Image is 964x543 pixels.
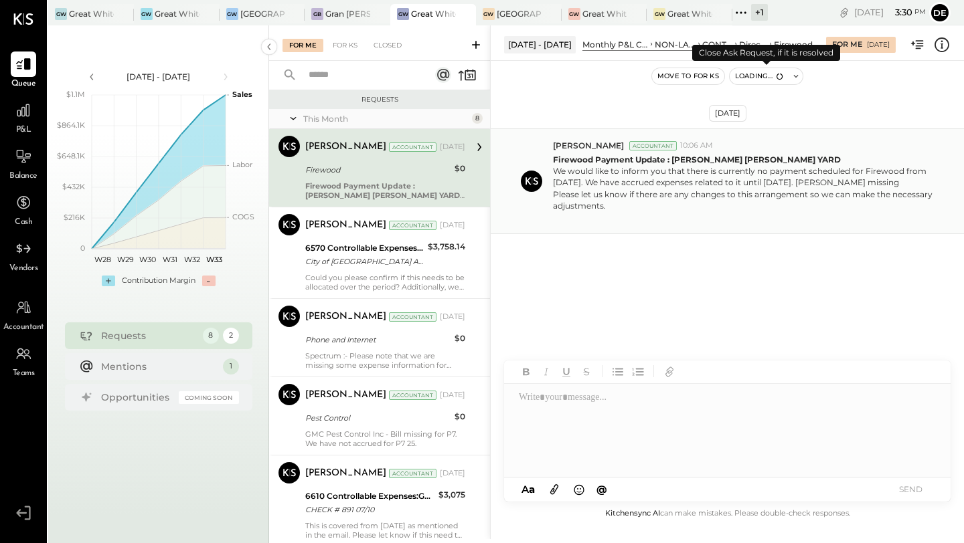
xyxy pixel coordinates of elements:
[232,90,252,99] text: Sales
[680,140,713,151] span: 10:06 AM
[55,8,67,20] div: GW
[94,255,111,264] text: W28
[558,362,575,380] button: Underline
[497,8,542,19] div: [GEOGRAPHIC_DATA]
[709,105,746,122] div: [DATE]
[16,124,31,136] span: P&L
[80,243,85,253] text: 0
[326,39,364,52] div: For KS
[553,154,933,223] p: We would like to inform you that there is currently no payment scheduled for Firewood from [DATE]...
[553,140,624,151] span: [PERSON_NAME]
[529,483,535,496] span: a
[455,410,465,423] div: $0
[240,8,285,19] div: [GEOGRAPHIC_DATA]
[389,221,436,230] div: Accountant
[57,151,85,160] text: $648.1K
[139,255,155,264] text: W30
[483,8,495,20] div: GW
[232,212,254,221] text: COGS
[440,312,465,322] div: [DATE]
[1,295,46,334] a: Accountant
[3,322,44,334] span: Accountant
[397,8,409,20] div: GW
[305,181,465,200] div: We would like to inform you that there is currently no payment scheduled for Firewood from [DATE]...
[730,68,789,84] button: Loading...
[13,368,35,380] span: Teams
[276,95,483,104] div: Requests
[692,45,840,61] div: Close Ask Request, if it is resolved
[609,362,627,380] button: Unordered List
[517,362,535,380] button: Bold
[305,310,386,324] div: [PERSON_NAME]
[184,255,200,264] text: W32
[440,468,465,479] div: [DATE]
[283,39,323,52] div: For Me
[837,5,851,19] div: copy link
[101,329,196,342] div: Requests
[1,236,46,275] a: Vendors
[455,162,465,175] div: $0
[305,467,386,480] div: [PERSON_NAME]
[1,144,46,183] a: Balance
[305,255,424,268] div: City of [GEOGRAPHIC_DATA] Annual Business Licenses
[854,6,926,19] div: [DATE]
[305,389,386,402] div: [PERSON_NAME]
[517,482,539,497] button: Aa
[305,333,451,346] div: Phone and Internet
[311,8,323,20] div: GB
[867,40,890,49] div: [DATE]
[226,8,238,20] div: GW
[1,341,46,380] a: Teams
[440,220,465,231] div: [DATE]
[305,219,386,232] div: [PERSON_NAME]
[455,332,465,345] div: $0
[702,39,732,50] div: CONTROLLABLE EXPENSES
[538,362,555,380] button: Italic
[305,241,424,255] div: 6570 Controllable Expenses:General & Administrative Expenses:License & Permits
[141,8,153,20] div: GW
[440,390,465,401] div: [DATE]
[116,255,133,264] text: W29
[832,39,862,50] div: For Me
[223,358,239,374] div: 1
[162,255,177,264] text: W31
[652,68,724,84] button: Move to for ks
[655,39,696,50] div: NON-LABOR OPERATING EXPENSES
[629,141,677,150] div: Accountant
[553,154,841,165] b: Firewood Payment Update : [PERSON_NAME] [PERSON_NAME] YARD
[596,483,607,496] span: @
[440,142,465,152] div: [DATE]
[305,163,451,177] div: Firewood
[66,90,85,99] text: $1.1M
[629,362,647,380] button: Ordered List
[1,51,46,90] a: Queue
[428,240,465,253] div: $3,758.14
[305,273,465,292] div: Could you please confirm if this needs to be allocated over the period? Additionally, we would ap...
[667,8,712,19] div: Great White Brentwood
[232,160,252,169] text: Labor
[389,312,436,322] div: Accountant
[203,328,219,344] div: 8
[122,276,195,286] div: Contribution Margin
[472,113,483,124] div: 8
[411,8,456,19] div: Great White Melrose
[11,78,36,90] span: Queue
[179,391,239,404] div: Coming Soon
[582,8,627,19] div: Great White Larchmont
[62,182,85,191] text: $432K
[582,39,648,50] div: Monthly P&L Comparison
[15,217,32,229] span: Cash
[1,190,46,229] a: Cash
[389,391,436,400] div: Accountant
[223,328,239,344] div: 2
[325,8,370,19] div: Gran [PERSON_NAME]
[305,490,434,503] div: 6610 Controllable Expenses:General & Administrative Expenses:Security
[367,39,408,52] div: Closed
[578,362,595,380] button: Strikethrough
[305,503,434,516] div: CHECK # 891 07/10
[592,481,611,498] button: @
[9,263,38,275] span: Vendors
[751,4,768,21] div: + 1
[389,469,436,478] div: Accountant
[305,351,465,370] div: Spectrum :- Please note that we are missing some expense information for period 7. Could you conf...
